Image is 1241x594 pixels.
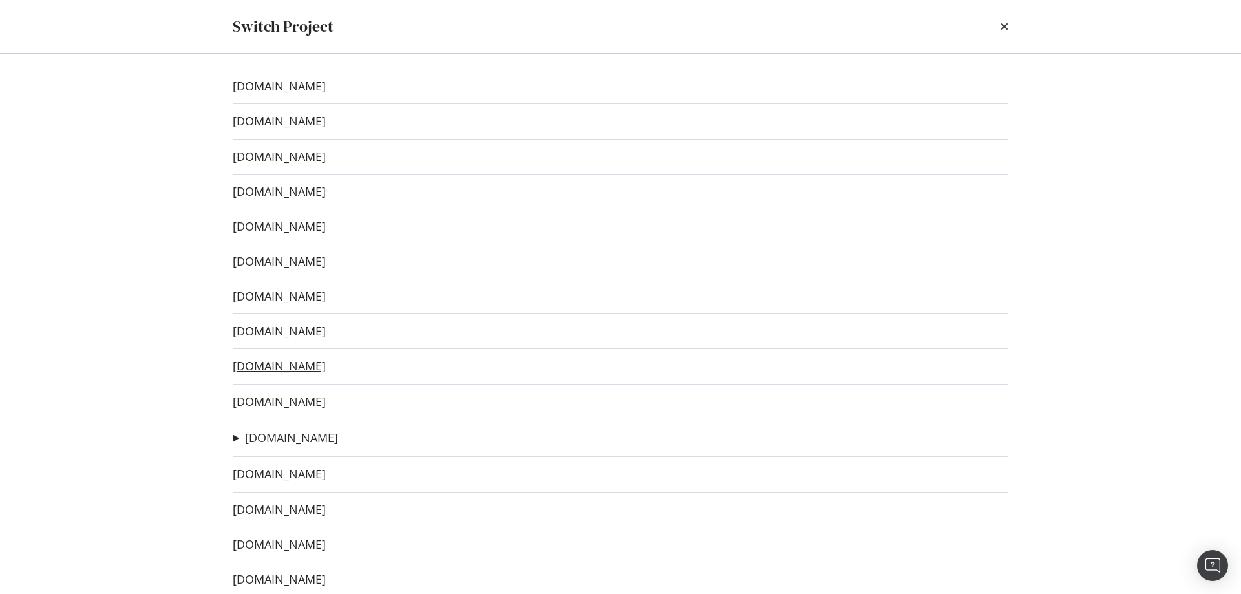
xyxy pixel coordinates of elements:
a: [DOMAIN_NAME] [233,290,326,303]
a: [DOMAIN_NAME] [233,538,326,551]
a: [DOMAIN_NAME] [233,395,326,408]
summary: [DOMAIN_NAME] [233,430,338,447]
a: [DOMAIN_NAME] [233,573,326,586]
a: [DOMAIN_NAME] [233,150,326,164]
a: [DOMAIN_NAME] [233,114,326,128]
a: [DOMAIN_NAME] [233,185,326,198]
a: [DOMAIN_NAME] [233,359,326,373]
a: [DOMAIN_NAME] [233,324,326,338]
a: [DOMAIN_NAME] [245,431,338,445]
div: Open Intercom Messenger [1197,550,1228,581]
a: [DOMAIN_NAME] [233,503,326,516]
a: [DOMAIN_NAME] [233,220,326,233]
a: [DOMAIN_NAME] [233,255,326,268]
a: [DOMAIN_NAME] [233,467,326,481]
a: [DOMAIN_NAME] [233,80,326,93]
div: Switch Project [233,16,334,37]
div: times [1001,16,1008,37]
